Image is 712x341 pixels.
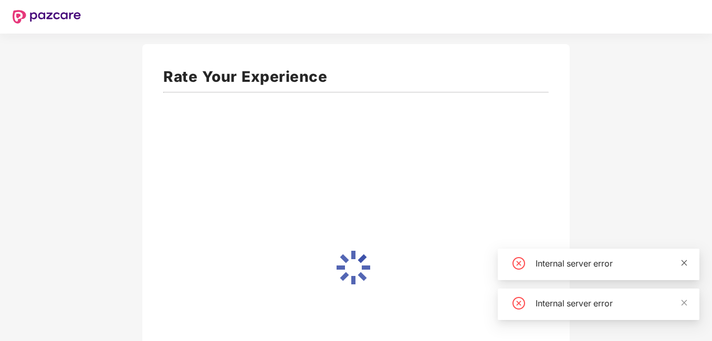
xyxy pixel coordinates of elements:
span: close-circle [512,297,525,310]
div: Internal server error [536,297,687,310]
span: close [680,299,688,306]
img: New Pazcare Logo [13,10,81,24]
span: close [680,259,688,267]
span: close-circle [512,257,525,270]
h1: Rate Your Experience [163,65,549,88]
div: Internal server error [536,257,687,270]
